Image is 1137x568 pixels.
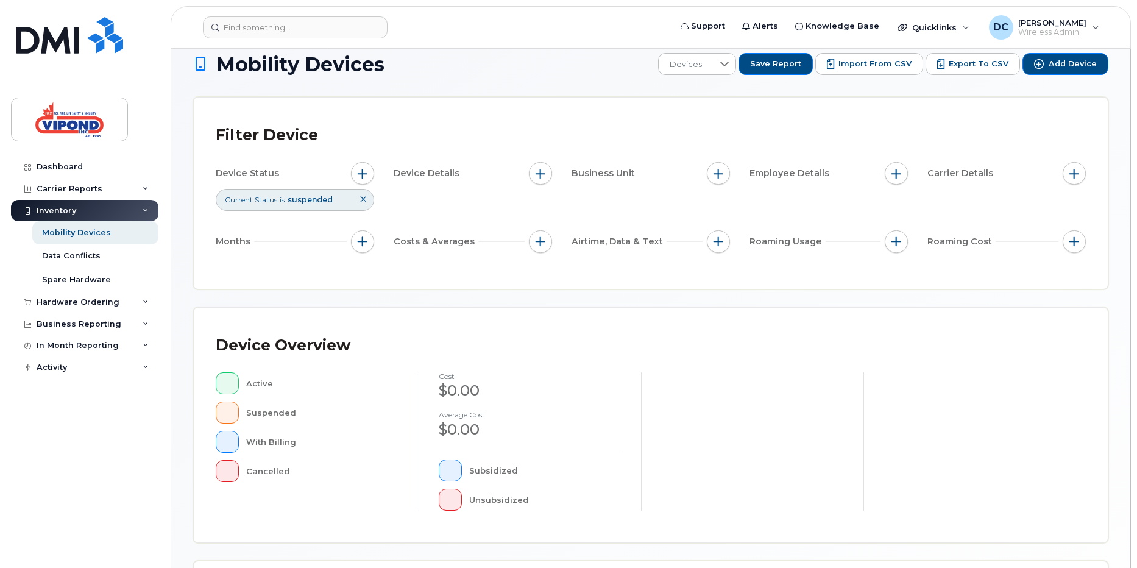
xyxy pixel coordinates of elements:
[572,167,639,180] span: Business Unit
[980,15,1108,40] div: Don Connor
[889,15,978,40] div: Quicklinks
[1049,59,1097,69] span: Add Device
[439,411,622,419] h4: Average cost
[216,54,384,75] span: Mobility Devices
[225,194,277,205] span: Current Status
[203,16,388,38] input: Find something...
[216,330,350,361] div: Device Overview
[672,14,734,38] a: Support
[750,59,801,69] span: Save Report
[753,20,778,32] span: Alerts
[216,167,283,180] span: Device Status
[912,23,957,32] span: Quicklinks
[394,167,463,180] span: Device Details
[1018,27,1086,37] span: Wireless Admin
[734,14,787,38] a: Alerts
[993,20,1008,35] span: DC
[1022,53,1108,75] button: Add Device
[439,419,622,440] div: $0.00
[216,235,254,248] span: Months
[691,20,725,32] span: Support
[806,20,879,32] span: Knowledge Base
[927,167,997,180] span: Carrier Details
[439,380,622,401] div: $0.00
[572,235,667,248] span: Airtime, Data & Text
[394,235,478,248] span: Costs & Averages
[659,54,713,76] span: Devices
[246,460,400,482] div: Cancelled
[288,195,333,204] span: suspended
[246,402,400,424] div: Suspended
[439,372,622,380] h4: cost
[815,53,923,75] button: Import from CSV
[469,489,622,511] div: Unsubsidized
[926,53,1020,75] button: Export to CSV
[469,460,622,481] div: Subsidized
[216,119,318,151] div: Filter Device
[927,235,996,248] span: Roaming Cost
[280,194,285,205] span: is
[749,167,833,180] span: Employee Details
[246,431,400,453] div: With Billing
[749,235,826,248] span: Roaming Usage
[949,59,1008,69] span: Export to CSV
[739,53,813,75] button: Save Report
[838,59,912,69] span: Import from CSV
[787,14,888,38] a: Knowledge Base
[246,372,400,394] div: Active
